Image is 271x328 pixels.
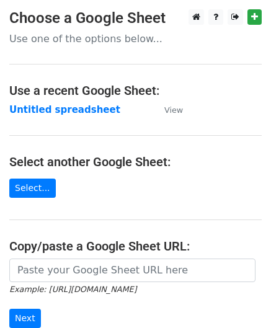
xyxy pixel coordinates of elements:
a: Untitled spreadsheet [9,104,120,115]
input: Paste your Google Sheet URL here [9,259,255,282]
input: Next [9,309,41,328]
h4: Select another Google Sheet: [9,154,262,169]
p: Use one of the options below... [9,32,262,45]
h3: Choose a Google Sheet [9,9,262,27]
small: View [164,105,183,115]
h4: Copy/paste a Google Sheet URL: [9,239,262,254]
small: Example: [URL][DOMAIN_NAME] [9,285,136,294]
a: Select... [9,179,56,198]
a: View [152,104,183,115]
h4: Use a recent Google Sheet: [9,83,262,98]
